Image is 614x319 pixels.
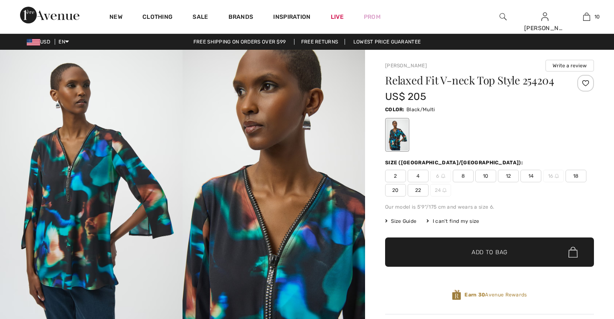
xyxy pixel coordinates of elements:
[500,12,507,22] img: search the website
[273,13,310,22] span: Inspiration
[385,107,405,112] span: Color:
[541,13,548,20] a: Sign In
[464,292,485,298] strong: Earn 30
[331,13,344,21] a: Live
[541,12,548,22] img: My Info
[20,7,79,23] img: 1ère Avenue
[385,91,426,102] span: US$ 205
[524,24,565,33] div: [PERSON_NAME]
[583,12,590,22] img: My Bag
[475,170,496,182] span: 10
[385,237,594,267] button: Add to Bag
[294,39,345,45] a: Free Returns
[566,170,586,182] span: 18
[464,291,527,299] span: Avenue Rewards
[385,63,427,69] a: [PERSON_NAME]
[566,12,607,22] a: 10
[58,39,69,45] span: EN
[228,13,254,22] a: Brands
[406,107,435,112] span: Black/Multi
[364,13,381,21] a: Prom
[545,60,594,71] button: Write a review
[386,119,408,151] div: Black/Multi
[385,217,416,225] span: Size Guide
[385,203,594,211] div: Our model is 5'9"/175 cm and wears a size 6.
[520,170,541,182] span: 14
[27,39,53,45] span: USD
[452,289,461,301] img: Avenue Rewards
[472,248,507,257] span: Add to Bag
[441,174,445,178] img: ring-m.svg
[408,184,429,197] span: 22
[430,184,451,197] span: 24
[408,170,429,182] span: 4
[594,13,600,20] span: 10
[385,75,559,86] h1: Relaxed Fit V-neck Top Style 254204
[347,39,428,45] a: Lowest Price Guarantee
[109,13,122,22] a: New
[385,159,525,166] div: Size ([GEOGRAPHIC_DATA]/[GEOGRAPHIC_DATA]):
[453,170,474,182] span: 8
[187,39,293,45] a: Free shipping on orders over $99
[142,13,173,22] a: Clothing
[498,170,519,182] span: 12
[7,314,132,314] iframe: Small video preview of a live video
[430,170,451,182] span: 6
[27,39,40,46] img: US Dollar
[442,188,447,192] img: ring-m.svg
[193,13,208,22] a: Sale
[426,217,479,225] div: I can't find my size
[568,247,578,258] img: Bag.svg
[555,174,559,178] img: ring-m.svg
[385,170,406,182] span: 2
[543,170,564,182] span: 16
[385,184,406,197] span: 20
